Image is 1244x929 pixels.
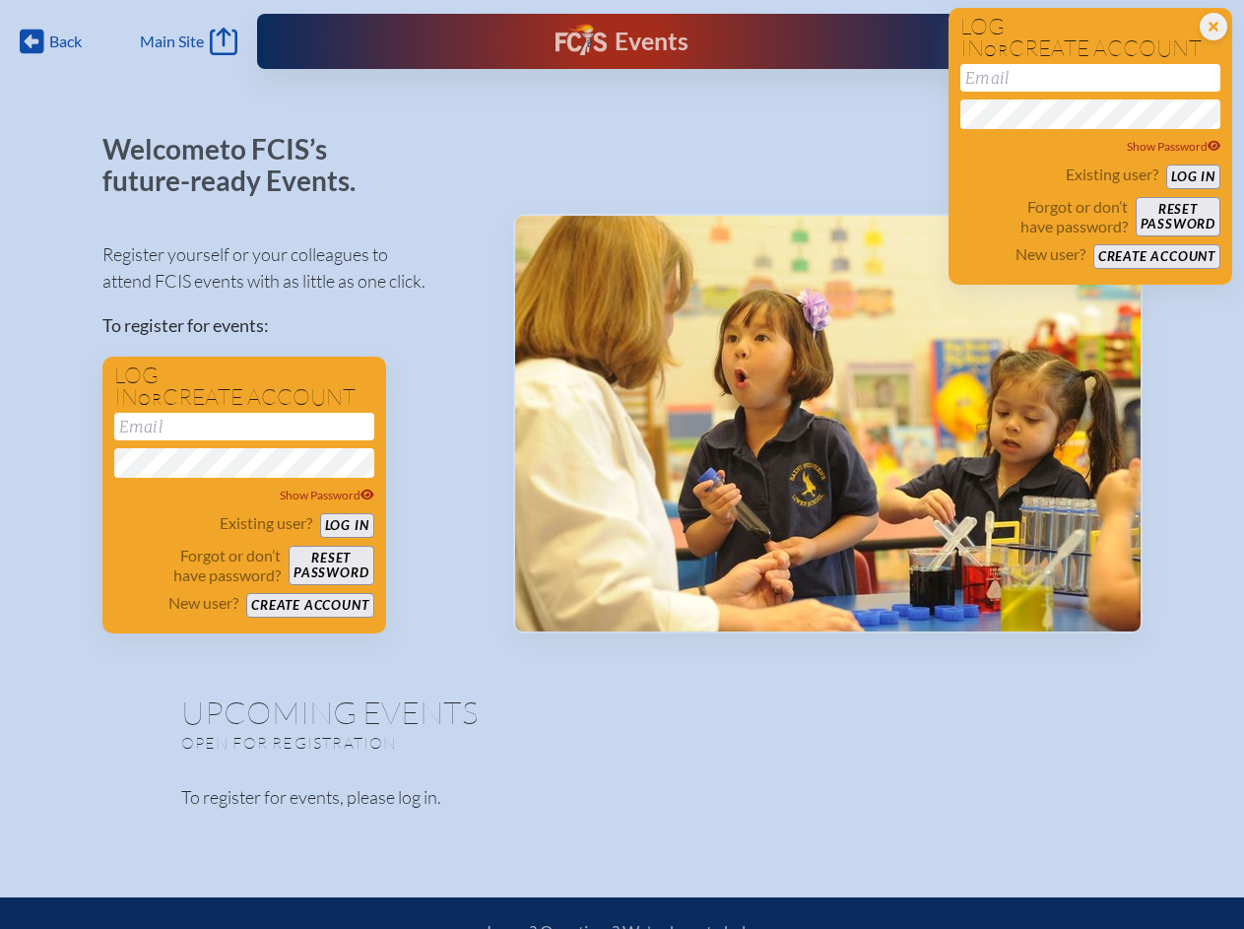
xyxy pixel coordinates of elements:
button: Resetpassword [1136,197,1220,236]
span: or [138,389,163,409]
p: Register yourself or your colleagues to attend FCIS events with as little as one click. [102,241,482,295]
span: Main Site [140,32,204,51]
span: Back [49,32,82,51]
p: To register for events: [102,312,482,339]
div: FCIS Events — Future ready [471,24,773,59]
button: Create account [246,593,373,618]
h1: Log in create account [960,16,1220,60]
h1: Log in create account [114,365,374,409]
p: Existing user? [1066,165,1158,184]
p: Forgot or don’t have password? [114,546,282,585]
input: Email [960,64,1220,92]
p: Open for registration [181,733,701,753]
span: Show Password [280,488,374,502]
span: or [984,40,1009,60]
p: Existing user? [220,513,312,533]
button: Log in [1166,165,1220,189]
button: Create account [1093,244,1220,269]
a: Main Site [140,28,236,55]
h1: Upcoming Events [181,697,1064,728]
p: To register for events, please log in. [181,784,1064,811]
img: Events [515,216,1141,631]
p: New user? [168,593,238,613]
span: Show Password [1127,139,1221,154]
p: New user? [1015,244,1085,264]
button: Resetpassword [289,546,373,585]
p: Forgot or don’t have password? [960,197,1128,236]
input: Email [114,413,374,440]
p: Welcome to FCIS’s future-ready Events. [102,134,378,196]
button: Log in [320,513,374,538]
